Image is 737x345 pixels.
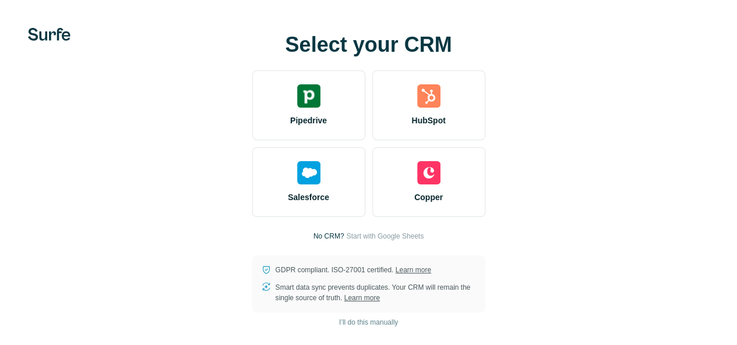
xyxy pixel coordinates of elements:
[288,191,329,203] span: Salesforce
[28,28,70,41] img: Surfe's logo
[313,231,344,241] p: No CRM?
[290,115,327,126] span: Pipedrive
[297,161,320,184] img: salesforce's logo
[331,314,406,331] button: I’ll do this manually
[417,84,440,108] img: hubspot's logo
[252,33,485,56] h1: Select your CRM
[297,84,320,108] img: pipedrive's logo
[414,191,443,203] span: Copper
[396,266,431,274] a: Learn more
[417,161,440,184] img: copper's logo
[411,115,445,126] span: HubSpot
[346,231,424,241] button: Start with Google Sheets
[344,294,380,302] a: Learn more
[339,317,398,328] span: I’ll do this manually
[276,265,431,275] p: GDPR compliant. ISO-27001 certified.
[276,282,476,303] p: Smart data sync prevents duplicates. Your CRM will remain the single source of truth.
